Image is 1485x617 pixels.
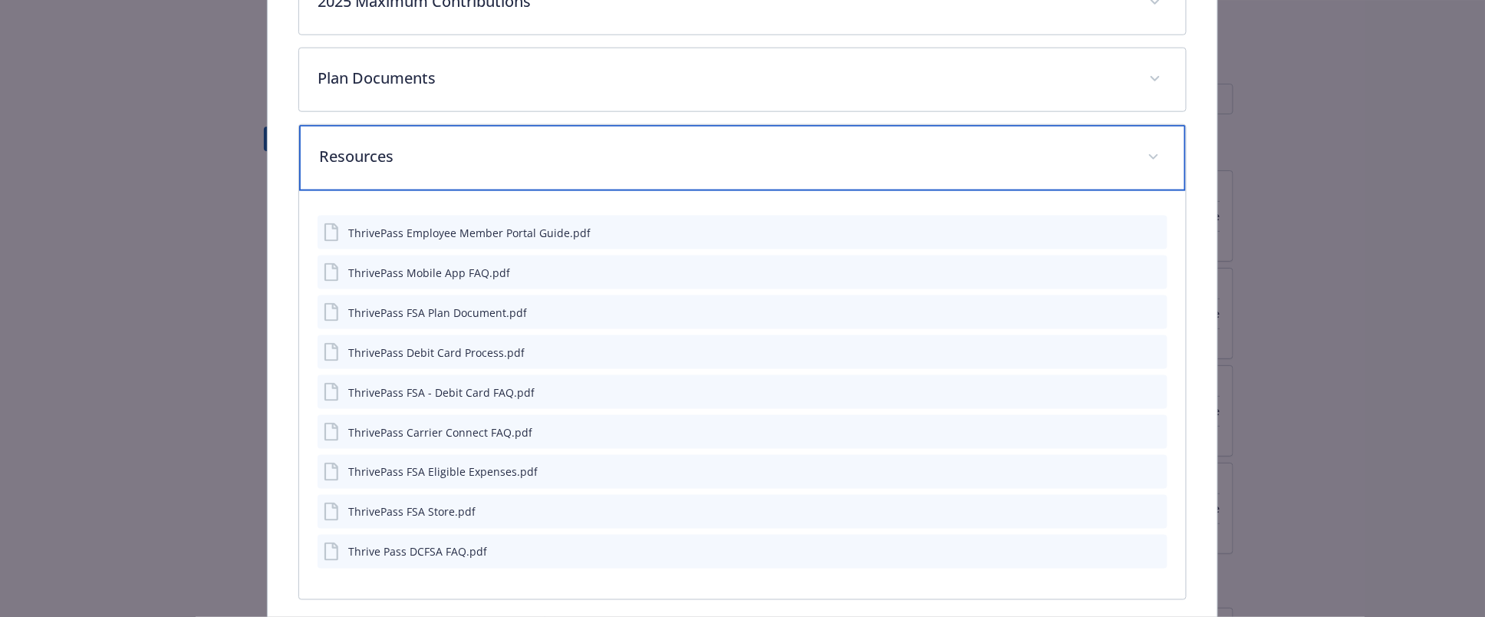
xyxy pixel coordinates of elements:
[348,265,510,281] div: ThrivePass Mobile App FAQ.pdf
[1147,544,1161,560] button: preview file
[1123,305,1135,321] button: download file
[1147,464,1161,480] button: preview file
[1123,504,1135,520] button: download file
[1147,225,1161,241] button: preview file
[1147,384,1161,401] button: preview file
[348,305,527,321] div: ThrivePass FSA Plan Document.pdf
[348,225,591,241] div: ThrivePass Employee Member Portal Guide.pdf
[319,145,1128,168] p: Resources
[299,191,1185,599] div: Resources
[299,125,1185,191] div: Resources
[348,345,525,361] div: ThrivePass Debit Card Process.pdf
[1147,345,1161,361] button: preview file
[1123,424,1135,440] button: download file
[1123,225,1135,241] button: download file
[348,544,487,560] div: Thrive Pass DCFSA FAQ.pdf
[348,504,476,520] div: ThrivePass FSA Store.pdf
[1147,265,1161,281] button: preview file
[1123,464,1135,480] button: download file
[1123,384,1135,401] button: download file
[1123,544,1135,560] button: download file
[348,464,538,480] div: ThrivePass FSA Eligible Expenses.pdf
[1147,504,1161,520] button: preview file
[299,48,1185,111] div: Plan Documents
[1147,424,1161,440] button: preview file
[348,424,532,440] div: ThrivePass Carrier Connect FAQ.pdf
[1123,265,1135,281] button: download file
[318,67,1130,90] p: Plan Documents
[348,384,535,401] div: ThrivePass FSA - Debit Card FAQ.pdf
[1147,305,1161,321] button: preview file
[1123,345,1135,361] button: download file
